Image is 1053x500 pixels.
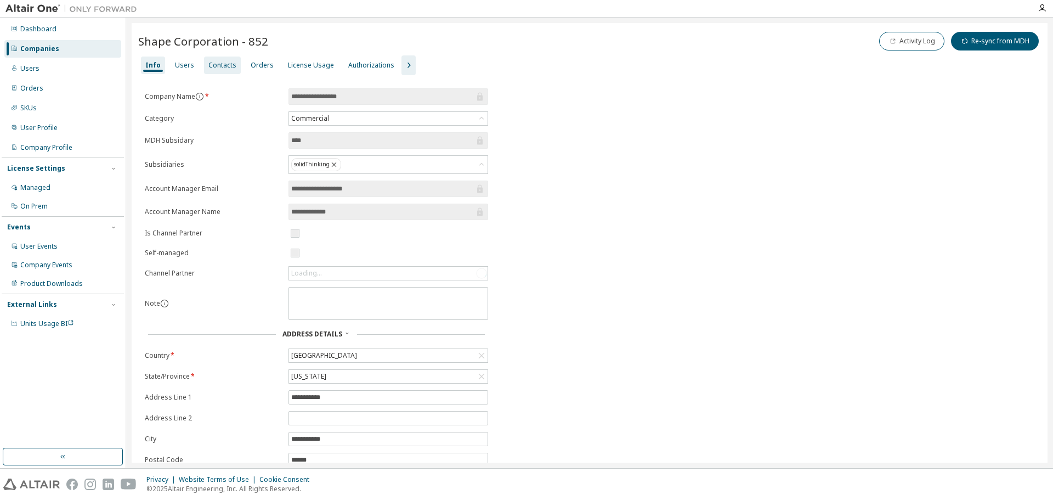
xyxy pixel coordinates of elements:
div: Website Terms of Use [179,475,259,484]
div: Commercial [289,112,488,125]
label: Company Name [145,92,282,101]
img: altair_logo.svg [3,479,60,490]
div: Dashboard [20,25,56,33]
div: License Usage [288,61,334,70]
div: Company Events [20,261,72,269]
div: Privacy [146,475,179,484]
div: User Profile [20,123,58,132]
label: MDH Subsidary [145,136,282,145]
div: Info [145,61,161,70]
div: Commercial [290,113,331,125]
div: Orders [251,61,274,70]
label: Account Manager Email [145,184,282,193]
div: Cookie Consent [259,475,316,484]
div: Authorizations [348,61,394,70]
div: Loading... [289,267,488,280]
button: information [195,92,204,101]
div: solidThinking [289,156,488,173]
div: Company Profile [20,143,72,152]
label: Postal Code [145,456,282,464]
div: [US_STATE] [289,370,488,383]
div: [GEOGRAPHIC_DATA] [290,350,359,362]
div: [GEOGRAPHIC_DATA] [289,349,488,362]
div: Companies [20,44,59,53]
div: SKUs [20,104,37,113]
div: On Prem [20,202,48,211]
div: Orders [20,84,43,93]
div: Users [20,64,39,73]
label: Address Line 2 [145,414,282,423]
p: © 2025 Altair Engineering, Inc. All Rights Reserved. [146,484,316,493]
div: [US_STATE] [290,370,328,383]
label: Channel Partner [145,269,282,278]
label: State/Province [145,372,282,381]
label: Account Manager Name [145,207,282,216]
div: Loading... [291,269,322,278]
div: Managed [20,183,50,192]
img: linkedin.svg [103,479,114,490]
label: Address Line 1 [145,393,282,402]
button: Activity Log [879,32,944,50]
label: Note [145,299,160,308]
div: User Events [20,242,58,251]
div: License Settings [7,164,65,173]
button: Re-sync from MDH [951,32,1039,50]
div: External Links [7,300,57,309]
span: Address Details [282,329,342,339]
label: Self-managed [145,249,282,257]
label: Country [145,351,282,360]
span: Shape Corporation - 852 [138,33,268,49]
div: Product Downloads [20,279,83,288]
label: Subsidiaries [145,160,282,169]
img: facebook.svg [66,479,78,490]
span: Units Usage BI [20,319,74,328]
div: Contacts [208,61,236,70]
label: City [145,435,282,443]
button: information [160,299,169,308]
label: Is Channel Partner [145,229,282,238]
div: Events [7,223,31,232]
div: Users [175,61,194,70]
div: solidThinking [291,158,341,171]
label: Category [145,114,282,123]
img: Altair One [5,3,143,14]
img: instagram.svg [84,479,96,490]
img: youtube.svg [121,479,137,490]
